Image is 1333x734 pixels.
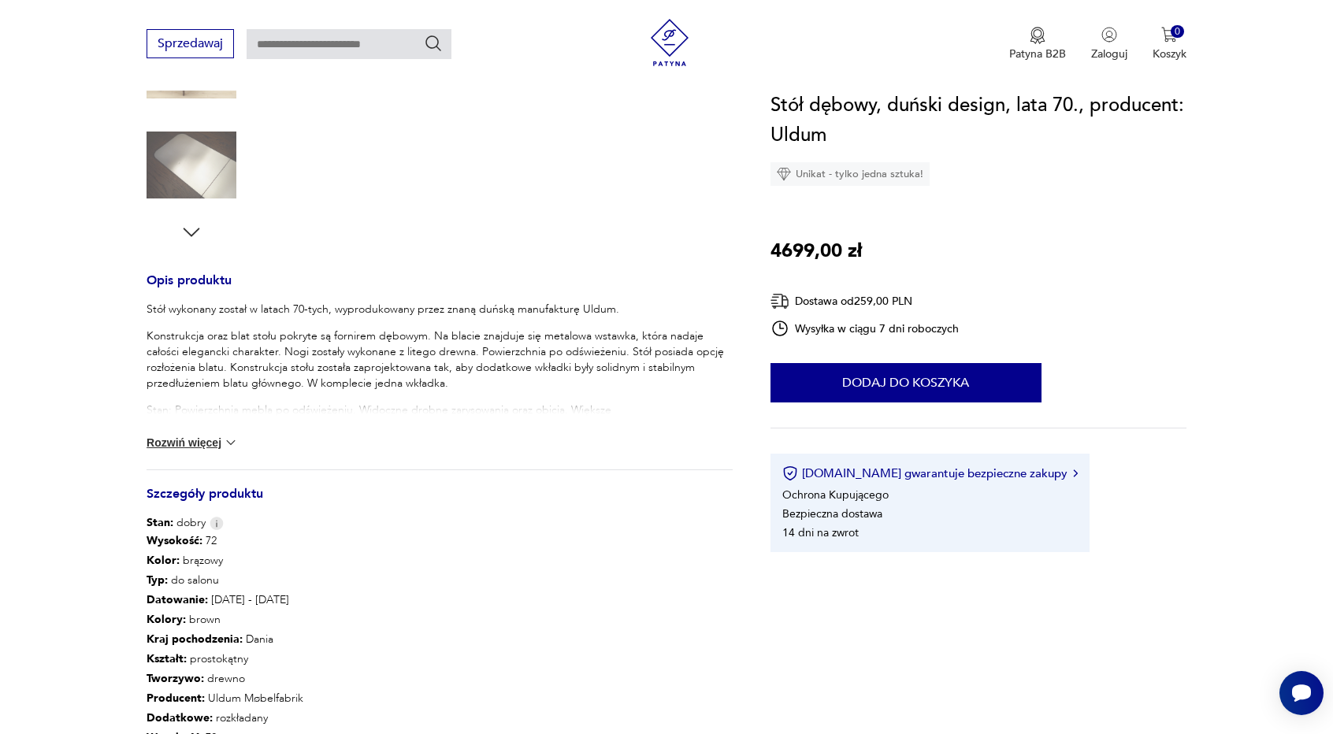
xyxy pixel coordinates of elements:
[1153,27,1186,61] button: 0Koszyk
[147,651,187,666] b: Kształt :
[147,29,234,58] button: Sprzedawaj
[147,276,733,302] h3: Opis produktu
[147,573,168,588] b: Typ :
[1030,27,1045,44] img: Ikona medalu
[147,39,234,50] a: Sprzedawaj
[223,435,239,450] img: chevron down
[646,19,693,66] img: Patyna - sklep z meblami i dekoracjami vintage
[770,91,1186,150] h1: Stół dębowy, duński design, lata 70., producent: Uldum
[147,120,236,210] img: Zdjęcie produktu Stół dębowy, duński design, lata 70., producent: Uldum
[777,167,791,181] img: Ikona diamentu
[770,319,960,338] div: Wysyłka w ciągu 7 dni roboczych
[770,162,930,186] div: Unikat - tylko jedna sztuka!
[770,236,862,266] p: 4699,00 zł
[147,632,243,647] b: Kraj pochodzenia :
[1153,46,1186,61] p: Koszyk
[147,570,303,590] p: do salonu
[424,34,443,53] button: Szukaj
[147,592,208,607] b: Datowanie :
[147,610,303,629] p: brown
[1009,27,1066,61] button: Patyna B2B
[147,402,733,450] p: Stan: Powierzchnia mebla po odświeżeniu. Widoczne drobne zarysowania oraz obicia. Większe ś[DEMOG...
[147,629,303,649] p: Dania
[782,506,882,521] li: Bezpieczna dostawa
[147,489,733,515] h3: Szczegóły produktu
[147,553,180,568] b: Kolor:
[1073,469,1078,477] img: Ikona strzałki w prawo
[147,710,213,725] b: Dodatkowe :
[147,328,733,391] p: Konstrukcja oraz blat stołu pokryte są fornirem dębowym. Na blacie znajduje się metalowa wstawka,...
[770,363,1042,402] button: Dodaj do koszyka
[770,291,960,311] div: Dostawa od 259,00 PLN
[1161,27,1177,43] img: Ikona koszyka
[147,550,303,570] p: brązowy
[147,669,303,688] p: drewno
[1091,46,1127,61] p: Zaloguj
[147,671,204,686] b: Tworzywo :
[147,531,303,550] p: 72
[147,435,238,450] button: Rozwiń więcej
[147,515,173,530] b: Stan:
[147,612,186,627] b: Kolory :
[782,465,798,481] img: Ikona certyfikatu
[770,291,789,311] img: Ikona dostawy
[147,691,205,706] b: Producent :
[782,487,889,502] li: Ochrona Kupującego
[147,590,303,610] p: [DATE] - [DATE]
[147,302,733,317] p: Stół wykonany został w latach 70-tych, wyprodukowany przez znaną duńską manufakturę Uldum.
[782,465,1078,481] button: [DOMAIN_NAME] gwarantuje bezpieczne zakupy
[1009,27,1066,61] a: Ikona medaluPatyna B2B
[147,708,303,728] p: rozkładany
[1009,46,1066,61] p: Patyna B2B
[1091,27,1127,61] button: Zaloguj
[147,649,303,669] p: prostokątny
[1279,671,1324,715] iframe: Smartsupp widget button
[147,515,206,531] span: dobry
[210,517,224,530] img: Info icon
[782,525,859,540] li: 14 dni na zwrot
[147,688,303,708] p: Uldum Møbelfabrik
[1101,27,1117,43] img: Ikonka użytkownika
[147,533,202,548] b: Wysokość :
[1171,25,1184,39] div: 0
